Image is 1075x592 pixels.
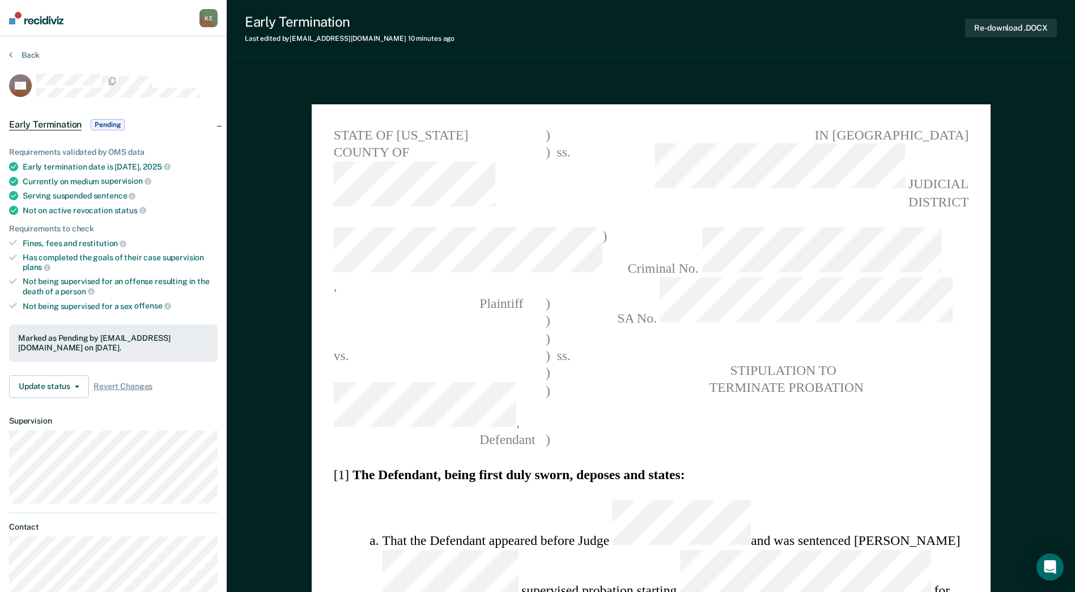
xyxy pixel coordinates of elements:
div: Last edited by [EMAIL_ADDRESS][DOMAIN_NAME] [245,35,454,43]
div: Open Intercom Messenger [1036,553,1064,581]
span: STATE OF [US_STATE] [333,126,545,144]
span: restitution [79,239,126,248]
button: Update status [9,375,89,398]
div: Marked as Pending by [EMAIL_ADDRESS][DOMAIN_NAME] on [DATE]. [18,333,209,353]
div: Currently on medium [23,176,218,187]
span: Defendant [333,432,535,447]
span: JUDICIAL DISTRICT [601,144,968,210]
div: K E [199,9,218,27]
span: ) [546,294,550,312]
strong: The Defendant, being first duly sworn, deposes and states: [352,467,685,481]
span: ) [546,364,550,382]
button: KE [199,9,218,27]
span: Pending [91,119,125,130]
span: COUNTY OF [333,144,545,210]
pre: STIPULATION TO TERMINATE PROBATION [601,361,968,396]
span: person [61,287,94,296]
div: Has completed the goals of their case supervision [23,253,218,272]
span: offense [134,301,171,310]
div: Requirements to check [9,224,218,234]
span: supervision [101,176,151,185]
span: status [114,206,146,215]
span: ) [546,430,550,448]
dt: Contact [9,522,218,532]
section: [1] [333,466,968,483]
span: Criminal No. [601,228,968,277]
div: Not on active revocation [23,205,218,215]
span: ) [546,144,550,210]
span: 2025 [143,162,170,171]
span: , [333,228,602,294]
div: Not being supervised for a sex [23,301,218,311]
span: ss. [550,144,576,210]
button: Back [9,50,40,60]
span: Revert Changes [94,382,152,391]
button: Re-download .DOCX [965,19,1057,37]
dt: Supervision [9,416,218,426]
span: 10 minutes ago [408,35,454,43]
span: vs. [333,348,349,362]
div: Serving suspended [23,191,218,201]
span: plans [23,263,50,272]
div: Early Termination [245,14,454,30]
span: , [333,382,545,431]
span: SA No. [601,277,968,326]
span: sentence [94,191,136,200]
span: Early Termination [9,119,82,130]
span: ) [546,329,550,347]
span: ss. [550,346,576,364]
span: Plaintiff [333,295,523,310]
span: ) [546,126,550,144]
span: IN [GEOGRAPHIC_DATA] [601,126,968,144]
span: ) [546,346,550,364]
span: ) [546,312,550,329]
div: Requirements validated by OMS data [9,147,218,157]
img: Recidiviz [9,12,63,24]
span: ) [546,382,550,431]
div: Not being supervised for an offense resulting in the death of a [23,277,218,296]
div: Fines, fees and [23,238,218,248]
div: Early termination date is [DATE], [23,162,218,172]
